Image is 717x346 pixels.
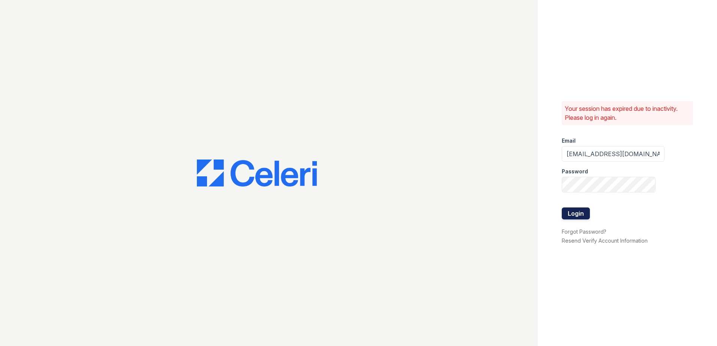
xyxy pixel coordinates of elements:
[562,137,576,145] label: Email
[562,228,606,235] a: Forgot Password?
[562,237,648,244] a: Resend Verify Account Information
[562,168,588,175] label: Password
[562,207,590,219] button: Login
[565,104,690,122] p: Your session has expired due to inactivity. Please log in again.
[197,160,317,186] img: CE_Logo_Blue-a8612792a0a2168367f1c8372b55b34899dd931a85d93a1a3d3e32e68fde9ad4.png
